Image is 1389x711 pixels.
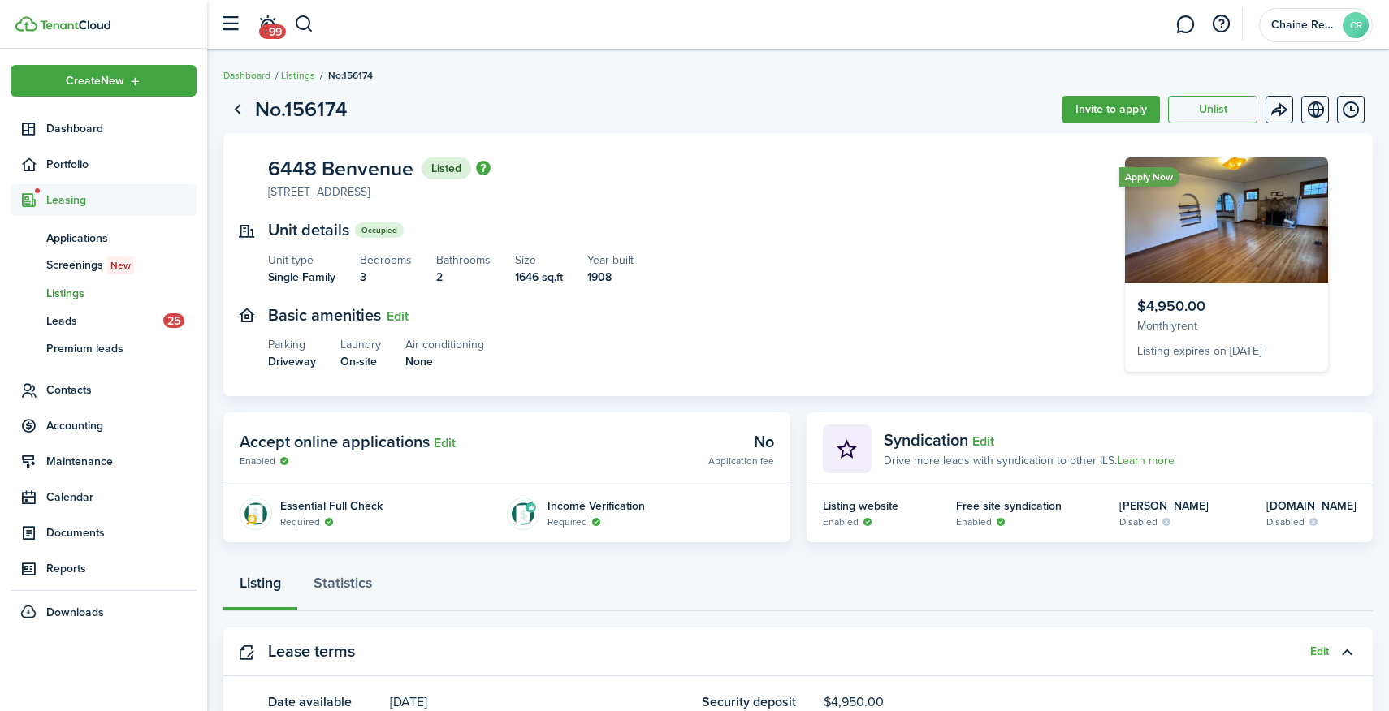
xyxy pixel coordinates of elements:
listing-view-item-indicator: Disabled [1119,515,1209,529]
listing-view-item-description: On-site [340,353,381,370]
span: Leasing [46,192,197,209]
listing-view-item-indicator: Required [280,515,383,529]
span: Reports [46,560,197,577]
span: Listings [46,285,197,302]
div: Drive more leads with syndication to other ILS. [884,452,1175,469]
listing-view-item-description: Single-Family [268,269,335,286]
div: Listing website [823,498,898,515]
button: Open resource center [1207,11,1235,38]
img: Income Verification [507,498,539,530]
div: Monthly rent [1137,317,1316,334]
listing-view-item-description: 1646 sq.ft [515,269,563,286]
img: TenantCloud [15,16,37,32]
button: Edit [972,434,994,449]
button: Toggle accordion [1333,638,1361,666]
span: Maintenance [46,453,197,470]
listing-view-item-indicator: Enabled [823,515,898,529]
span: New [110,258,131,273]
span: Calendar [46,489,197,506]
button: Open sidebar [214,9,245,40]
div: $4,950.00 [1137,295,1316,317]
a: Dashboard [11,113,197,144]
span: Documents [46,524,197,541]
span: Contacts [46,381,197,399]
listing-view-item-indicator: Enabled [240,454,456,468]
text-item: Basic amenities [268,306,381,325]
a: Reports [11,553,197,584]
a: Learn more [1117,452,1175,469]
listing-view-item-title: Size [515,252,563,269]
button: Search [294,11,314,38]
span: Syndication [884,428,968,452]
listing-view-item-description: 3 [360,269,412,286]
button: Edit [434,436,456,450]
a: Statistics [297,562,388,611]
button: Edit [1310,645,1329,658]
span: Portfolio [46,156,197,173]
a: Listings [281,68,315,83]
listing-view-item-title: Bedrooms [360,252,412,269]
span: Leads [46,312,163,330]
h1: No.156174 [255,94,348,125]
a: Dashboard [223,68,270,83]
listing-view-item-description: Driveway [268,353,316,370]
a: Applications [11,224,197,252]
a: Go back [223,96,251,123]
listing-view-item-description: None [405,353,484,370]
button: Invite to apply [1062,96,1160,123]
span: Create New [66,75,124,87]
listing-view-item-title: Parking [268,336,316,353]
span: No.156174 [328,68,373,83]
ribbon: Apply Now [1119,167,1179,187]
div: Essential Full Check [280,498,383,515]
img: Tenant screening [240,498,272,530]
span: 6448 Benvenue [268,158,413,179]
img: TenantCloud [40,20,110,30]
button: Edit [387,309,409,324]
status: Occupied [355,222,404,238]
a: Leads25 [11,307,197,334]
span: Accept online applications [240,429,430,454]
span: Downloads [46,604,104,621]
span: Dashboard [46,120,197,137]
listing-view-item-title: Bathrooms [436,252,491,269]
div: [STREET_ADDRESS] [268,183,370,200]
button: Timeline [1337,96,1365,123]
button: Unlist [1168,96,1257,123]
div: Income Verification [547,498,645,515]
button: Open menu [1266,96,1293,123]
a: ScreeningsNew [11,252,197,279]
listing-view-item-description: 2 [436,269,491,286]
a: Messaging [1170,4,1201,45]
img: Listing avatar [1125,157,1328,283]
listing-view-item-indicator: Required [547,515,645,529]
button: Open menu [11,65,197,97]
span: Chaine Rentals [1271,19,1336,31]
panel-main-title: Lease terms [268,642,355,661]
a: View on website [1301,96,1329,123]
listing-view-item-description: 1908 [587,269,634,286]
span: +99 [259,24,286,39]
span: Premium leads [46,340,197,357]
div: No [708,429,774,454]
span: Accounting [46,417,197,434]
listing-view-item-indicator: Application fee [708,454,774,468]
listing-view-item-indicator: Enabled [956,515,1062,529]
div: Free site syndication [956,498,1062,515]
span: 25 [163,313,184,328]
span: Screenings [46,256,197,274]
div: [PERSON_NAME] [1119,498,1209,515]
text-item: Unit details [268,221,349,239]
a: Premium leads [11,334,197,362]
listing-view-item-title: Laundry [340,336,381,353]
listing-view-item-title: Air conditioning [405,336,484,353]
status: Listed [422,157,471,180]
div: [DOMAIN_NAME] [1266,498,1357,515]
listing-view-item-indicator: Disabled [1266,515,1357,529]
listing-view-item-title: Year built [587,252,634,269]
a: Listings [11,279,197,307]
a: Notifications [252,4,283,45]
listing-view-item-title: Unit type [268,252,335,269]
avatar-text: CR [1343,12,1369,38]
div: Listing expires on [DATE] [1137,343,1316,360]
